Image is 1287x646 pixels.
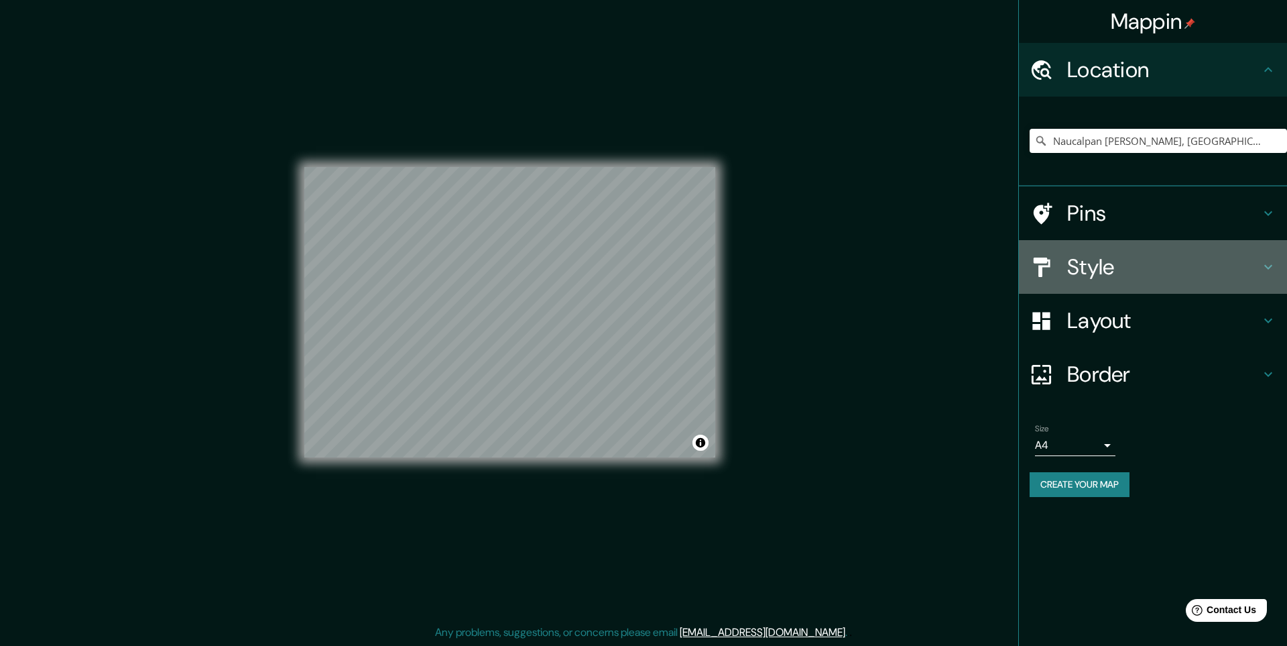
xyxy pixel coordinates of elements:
[1030,129,1287,153] input: Pick your city or area
[680,625,845,639] a: [EMAIL_ADDRESS][DOMAIN_NAME]
[847,625,849,641] div: .
[1067,254,1260,280] h4: Style
[304,167,715,457] canvas: Map
[435,625,847,641] p: Any problems, suggestions, or concerns please email .
[1030,472,1129,497] button: Create your map
[1019,240,1287,294] div: Style
[1019,186,1287,240] div: Pins
[1111,8,1196,35] h4: Mappin
[1168,594,1272,631] iframe: Help widget launcher
[1019,294,1287,347] div: Layout
[1067,56,1260,83] h4: Location
[1035,423,1049,435] label: Size
[1019,347,1287,401] div: Border
[1067,361,1260,388] h4: Border
[849,625,852,641] div: .
[1067,200,1260,227] h4: Pins
[692,435,709,451] button: Toggle attribution
[1067,307,1260,334] h4: Layout
[1035,435,1115,456] div: A4
[1019,43,1287,97] div: Location
[1184,18,1195,29] img: pin-icon.png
